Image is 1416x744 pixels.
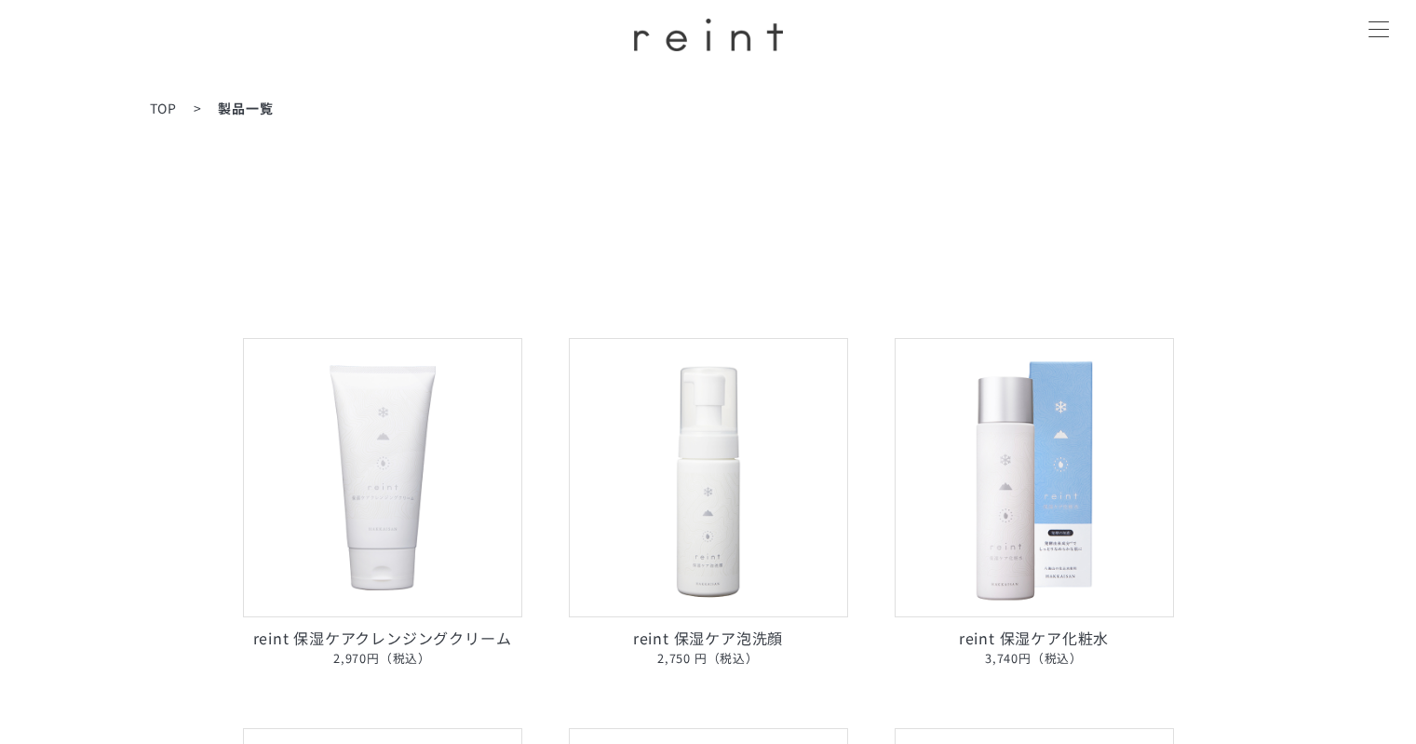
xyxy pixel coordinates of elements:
a: reint 保湿ケアクレンジングクリーム reint 保湿ケアクレンジングクリーム2,970円（税込） [243,338,522,669]
p: reint 保湿ケア泡洗顔 [569,627,848,669]
img: reint 保湿ケアクレンジングクリーム [243,338,522,617]
img: ロゴ [634,19,783,51]
a: TOP [150,99,177,117]
p: reint 保湿ケア化粧水 [895,627,1174,669]
p: reint 保湿ケアクレンジングクリーム [243,627,522,669]
a: reint 保湿ケア化粧水 reint 保湿ケア化粧水3,740円（税込） [895,338,1174,669]
span: 2,750 円（税込） [569,649,848,669]
span: 2,970円（税込） [243,649,522,669]
span: 3,740円（税込） [895,649,1174,669]
a: reint 保湿ケア泡洗顔 reint 保湿ケア泡洗顔2,750 円（税込） [569,338,848,669]
img: reint 保湿ケア化粧水 [895,338,1174,617]
img: reint 保湿ケア泡洗顔 [569,338,848,617]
